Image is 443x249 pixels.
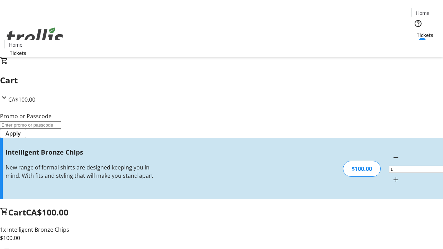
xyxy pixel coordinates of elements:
[412,9,434,17] a: Home
[9,41,22,48] span: Home
[411,39,425,53] button: Cart
[4,49,32,57] a: Tickets
[8,96,35,103] span: CA$100.00
[6,163,157,180] div: New range of formal shirts are designed keeping you in mind. With fits and styling that will make...
[6,129,21,138] span: Apply
[389,173,403,187] button: Increment by one
[10,49,26,57] span: Tickets
[389,151,403,165] button: Decrement by one
[416,9,430,17] span: Home
[343,161,381,177] div: $100.00
[4,20,66,54] img: Orient E2E Organization iJa9XckSpf's Logo
[26,206,69,218] span: CA$100.00
[6,147,157,157] h3: Intelligent Bronze Chips
[417,31,433,39] span: Tickets
[411,31,439,39] a: Tickets
[411,17,425,30] button: Help
[4,41,27,48] a: Home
